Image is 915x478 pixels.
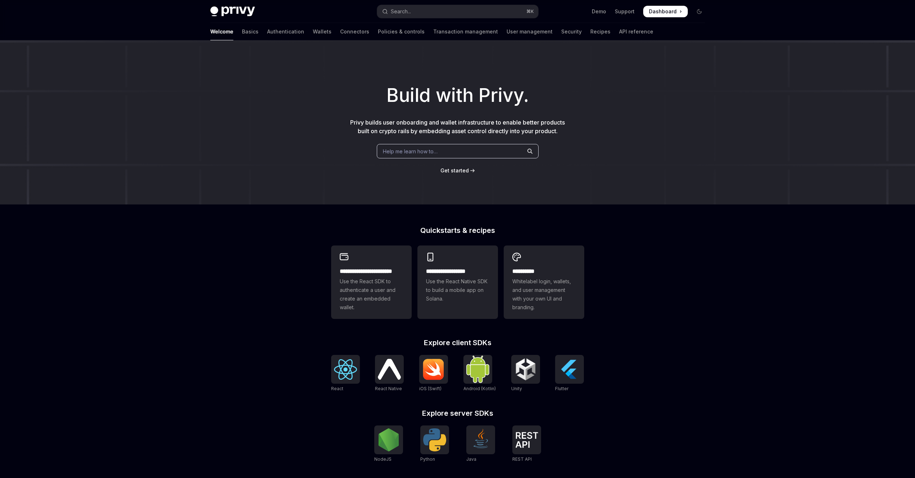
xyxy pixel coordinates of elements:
[511,355,540,392] a: UnityUnity
[463,386,496,391] span: Android (Kotlin)
[267,23,304,40] a: Authentication
[694,6,705,17] button: Toggle dark mode
[383,148,438,155] span: Help me learn how to…
[507,23,553,40] a: User management
[440,167,469,173] span: Get started
[313,23,331,40] a: Wallets
[422,358,445,380] img: iOS (Swift)
[466,425,495,463] a: JavaJava
[466,356,489,383] img: Android (Kotlin)
[375,386,402,391] span: React Native
[526,9,534,14] span: ⌘ K
[590,23,610,40] a: Recipes
[242,23,259,40] a: Basics
[417,245,498,319] a: **** **** **** ***Use the React Native SDK to build a mobile app on Solana.
[331,339,584,346] h2: Explore client SDKs
[350,119,565,135] span: Privy builds user onboarding and wallet infrastructure to enable better products built on crypto ...
[463,355,496,392] a: Android (Kotlin)Android (Kotlin)
[433,23,498,40] a: Transaction management
[331,386,343,391] span: React
[649,8,677,15] span: Dashboard
[340,277,403,312] span: Use the React SDK to authenticate a user and create an embedded wallet.
[469,428,492,451] img: Java
[378,359,401,379] img: React Native
[555,386,568,391] span: Flutter
[615,8,635,15] a: Support
[334,359,357,380] img: React
[515,432,538,448] img: REST API
[420,425,449,463] a: PythonPython
[331,410,584,417] h2: Explore server SDKs
[210,6,255,17] img: dark logo
[423,428,446,451] img: Python
[512,277,576,312] span: Whitelabel login, wallets, and user management with your own UI and branding.
[512,425,541,463] a: REST APIREST API
[514,358,537,381] img: Unity
[419,355,448,392] a: iOS (Swift)iOS (Swift)
[374,425,403,463] a: NodeJSNodeJS
[558,358,581,381] img: Flutter
[375,355,404,392] a: React NativeReact Native
[440,167,469,174] a: Get started
[504,245,584,319] a: **** *****Whitelabel login, wallets, and user management with your own UI and branding.
[12,81,903,109] h1: Build with Privy.
[377,428,400,451] img: NodeJS
[555,355,584,392] a: FlutterFlutter
[331,355,360,392] a: ReactReact
[592,8,606,15] a: Demo
[377,5,538,18] button: Open search
[391,7,411,16] div: Search...
[420,456,435,462] span: Python
[331,227,584,234] h2: Quickstarts & recipes
[619,23,653,40] a: API reference
[419,386,442,391] span: iOS (Swift)
[374,456,392,462] span: NodeJS
[466,456,476,462] span: Java
[643,6,688,17] a: Dashboard
[561,23,582,40] a: Security
[426,277,489,303] span: Use the React Native SDK to build a mobile app on Solana.
[512,456,532,462] span: REST API
[511,386,522,391] span: Unity
[340,23,369,40] a: Connectors
[378,23,425,40] a: Policies & controls
[210,23,233,40] a: Welcome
